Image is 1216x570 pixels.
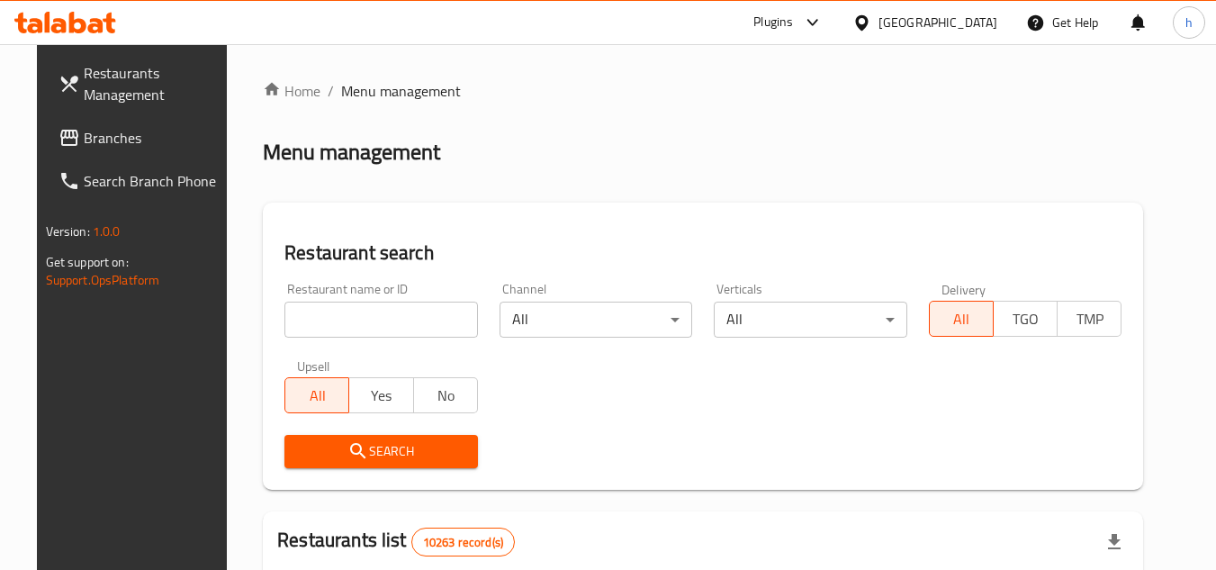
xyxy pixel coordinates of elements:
[263,138,440,167] h2: Menu management
[929,301,994,337] button: All
[500,302,693,338] div: All
[44,116,240,159] a: Branches
[46,220,90,243] span: Version:
[1057,301,1121,337] button: TMP
[84,170,226,192] span: Search Branch Phone
[1001,306,1050,332] span: TGO
[937,306,986,332] span: All
[263,80,320,102] a: Home
[993,301,1058,337] button: TGO
[263,80,1143,102] nav: breadcrumb
[878,13,997,32] div: [GEOGRAPHIC_DATA]
[293,383,342,409] span: All
[84,62,226,105] span: Restaurants Management
[413,377,478,413] button: No
[412,534,514,551] span: 10263 record(s)
[348,377,413,413] button: Yes
[1185,13,1193,32] span: h
[46,268,160,292] a: Support.OpsPlatform
[356,383,406,409] span: Yes
[284,435,478,468] button: Search
[297,359,330,372] label: Upsell
[299,440,464,463] span: Search
[284,240,1121,267] h2: Restaurant search
[46,250,129,274] span: Get support on:
[341,80,461,102] span: Menu management
[277,527,515,556] h2: Restaurants list
[44,51,240,116] a: Restaurants Management
[284,302,478,338] input: Search for restaurant name or ID..
[714,302,907,338] div: All
[44,159,240,203] a: Search Branch Phone
[1065,306,1114,332] span: TMP
[1093,520,1136,564] div: Export file
[93,220,121,243] span: 1.0.0
[328,80,334,102] li: /
[421,383,471,409] span: No
[411,528,515,556] div: Total records count
[284,377,349,413] button: All
[84,127,226,149] span: Branches
[941,283,986,295] label: Delivery
[753,12,793,33] div: Plugins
